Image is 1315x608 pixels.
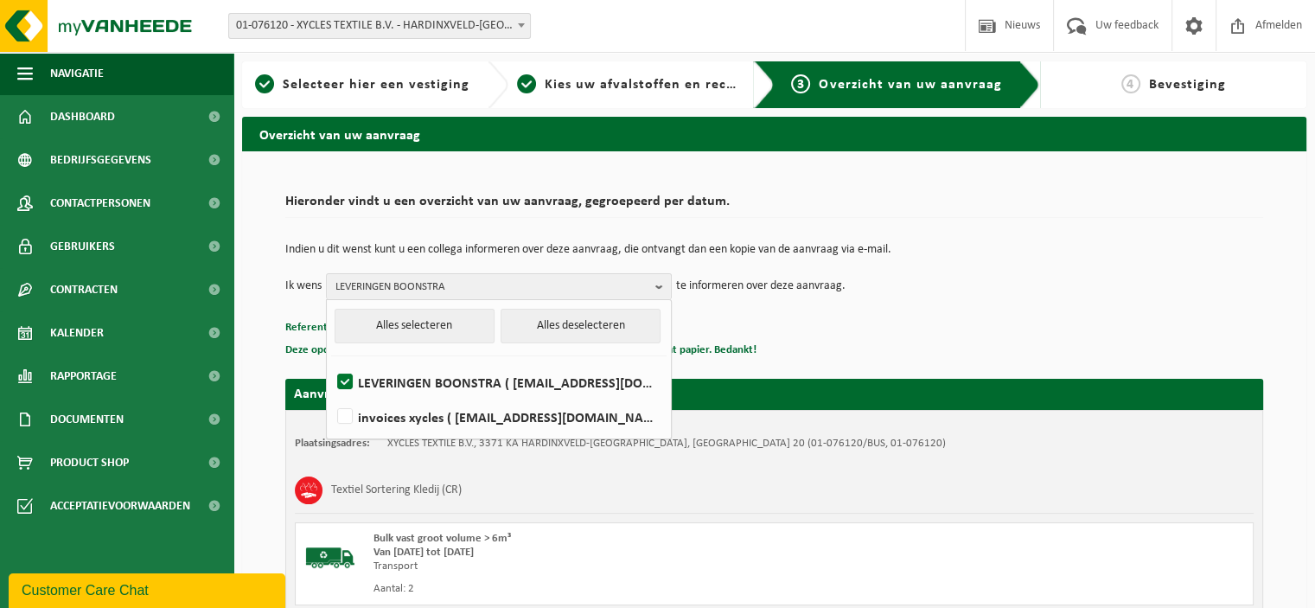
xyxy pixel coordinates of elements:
span: Contracten [50,268,118,311]
button: Referentie toevoegen (opt.) [285,317,418,339]
span: LEVERINGEN BOONSTRA [335,274,648,300]
img: BL-SO-LV.png [304,532,356,584]
a: 1Selecteer hier een vestiging [251,74,474,95]
td: XYCLES TEXTILE B.V., 3371 KA HARDINXVELD-[GEOGRAPHIC_DATA], [GEOGRAPHIC_DATA] 20 (01-076120/BUS, ... [387,437,946,451]
span: Bedrijfsgegevens [50,138,151,182]
span: Kalender [50,311,104,355]
strong: Plaatsingsadres: [295,438,370,449]
button: LEVERINGEN BOONSTRA [326,273,672,299]
label: LEVERINGEN BOONSTRA ( [EMAIL_ADDRESS][DOMAIN_NAME] ) [334,369,662,395]
span: Product Shop [50,441,129,484]
p: te informeren over deze aanvraag. [676,273,846,299]
h2: Overzicht van uw aanvraag [242,117,1306,150]
h3: Textiel Sortering Kledij (CR) [331,477,462,504]
span: Rapportage [50,355,117,398]
span: 3 [791,74,810,93]
span: Navigatie [50,52,104,95]
button: Deze opdracht wordt 100% digitaal afgehandeld, zo vermijden we samen weer wat papier. Bedankt! [285,339,756,362]
span: 01-076120 - XYCLES TEXTILE B.V. - HARDINXVELD-GIESSENDAM [229,14,530,38]
strong: Aanvraag voor [DATE] [294,387,424,401]
span: 01-076120 - XYCLES TEXTILE B.V. - HARDINXVELD-GIESSENDAM [228,13,531,39]
p: Ik wens [285,273,322,299]
button: Alles deselecteren [501,309,661,343]
button: Alles selecteren [335,309,495,343]
span: 2 [517,74,536,93]
span: 4 [1121,74,1140,93]
span: Bulk vast groot volume > 6m³ [373,533,511,544]
h2: Hieronder vindt u een overzicht van uw aanvraag, gegroepeerd per datum. [285,195,1263,218]
div: Aantal: 2 [373,582,844,596]
span: Selecteer hier een vestiging [283,78,469,92]
a: 2Kies uw afvalstoffen en recipiënten [517,74,740,95]
span: Dashboard [50,95,115,138]
strong: Van [DATE] tot [DATE] [373,547,474,558]
span: Gebruikers [50,225,115,268]
span: Bevestiging [1149,78,1226,92]
iframe: chat widget [9,570,289,608]
span: Acceptatievoorwaarden [50,484,190,528]
p: Indien u dit wenst kunt u een collega informeren over deze aanvraag, die ontvangt dan een kopie v... [285,244,1263,256]
label: invoices xycles ( [EMAIL_ADDRESS][DOMAIN_NAME] ) [334,404,662,430]
span: Kies uw afvalstoffen en recipiënten [545,78,782,92]
span: Overzicht van uw aanvraag [819,78,1001,92]
span: Documenten [50,398,124,441]
span: 1 [255,74,274,93]
span: Contactpersonen [50,182,150,225]
div: Transport [373,560,844,573]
